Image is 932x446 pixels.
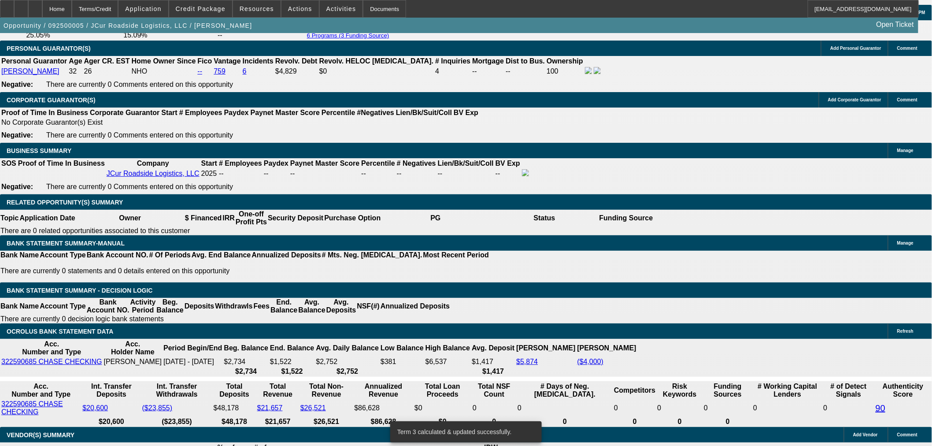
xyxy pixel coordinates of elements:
a: 322590685 CHASE CHECKING [1,358,102,365]
b: Lien/Bk/Suit/Coll [438,160,494,167]
th: End. Balance [270,298,298,315]
th: 0 [614,417,656,426]
td: 0 [517,400,613,416]
td: $381 [380,357,424,366]
th: Activity Period [130,298,156,315]
td: $4,829 [275,67,318,76]
b: Percentile [322,109,355,116]
th: 0 [703,417,752,426]
th: Security Deposit [267,210,324,227]
a: [PERSON_NAME] [1,67,59,75]
span: Opportunity / 092500005 / JCur Roadside Logistics, LLC / [PERSON_NAME] [4,22,252,29]
a: $20,600 [82,404,108,412]
div: $86,628 [354,404,413,412]
th: Owner [76,210,185,227]
b: Paynet Master Score [290,160,359,167]
th: # Working Capital Lenders [753,382,822,399]
td: $6,537 [425,357,470,366]
th: Status [490,210,599,227]
td: -- [472,67,504,76]
b: BV Exp [496,160,520,167]
th: # Mts. Neg. [MEDICAL_DATA]. [322,251,423,260]
td: $2,734 [224,357,269,366]
th: $26,521 [300,417,353,426]
th: Fees [253,298,270,315]
th: Acc. Holder Name [104,340,163,357]
b: Percentile [361,160,395,167]
th: $1,417 [471,367,515,376]
button: Actions [281,0,319,17]
td: -- [495,169,521,178]
b: Negative: [1,81,33,88]
span: Add Corporate Guarantor [828,97,881,102]
th: Acc. Number and Type [1,340,103,357]
th: Low Balance [380,340,424,357]
th: Account Type [39,251,86,260]
b: Dist to Bus. [506,57,545,65]
td: -- [263,169,289,178]
th: Annualized Deposits [251,251,321,260]
th: Funding Sources [703,382,752,399]
th: 0 [472,417,516,426]
th: [PERSON_NAME] [516,340,576,357]
b: Company [137,160,169,167]
td: NHO [131,67,196,76]
th: $ Financed [185,210,222,227]
span: BANK STATEMENT SUMMARY-MANUAL [7,240,125,247]
b: # Employees [219,160,262,167]
b: Vantage [214,57,240,65]
th: Avg. Daily Balance [315,340,379,357]
span: RELATED OPPORTUNITY(S) SUMMARY [7,199,123,206]
th: Most Recent Period [423,251,489,260]
th: $2,752 [315,367,379,376]
td: 100 [546,67,584,76]
th: Int. Transfer Withdrawals [142,382,212,399]
th: Avg. End Balance [191,251,251,260]
th: PG [381,210,490,227]
span: Credit Package [176,5,226,12]
a: 759 [214,67,226,75]
td: No Corporate Guarantor(s) Exist [1,118,482,127]
a: ($23,855) [142,404,173,412]
span: Add Personal Guarantor [830,46,881,51]
b: Mortgage [472,57,504,65]
span: CORPORATE GUARANTOR(S) [7,97,96,104]
th: IRR [222,210,235,227]
td: $0 [414,400,471,416]
td: 2025 [201,169,218,178]
th: $48,178 [213,417,256,426]
span: There are currently 0 Comments entered on this opportunity [46,81,233,88]
span: Comment [897,46,917,51]
span: PERSONAL GUARANTOR(S) [7,45,91,52]
span: There are currently 0 Comments entered on this opportunity [46,131,233,139]
td: $1,522 [270,357,314,366]
b: Lien/Bk/Suit/Coll [396,109,452,116]
b: # Inquiries [435,57,470,65]
th: Annualized Deposits [380,298,450,315]
th: SOS [1,159,17,168]
th: Application Date [19,210,75,227]
th: Avg. Deposits [326,298,357,315]
span: Manage [897,148,914,153]
a: $26,521 [300,404,326,412]
b: Revolv. HELOC [MEDICAL_DATA]. [319,57,434,65]
th: Proof of Time In Business [18,159,105,168]
th: Funding Source [599,210,654,227]
th: Total Deposits [213,382,256,399]
th: Purchase Option [324,210,381,227]
td: [DATE] - [DATE] [163,357,222,366]
td: 26 [84,67,130,76]
th: High Balance [425,340,470,357]
th: 0 [657,417,703,426]
td: $0 [319,67,434,76]
a: 322590685 CHASE CHECKING [1,400,63,416]
span: -- [219,170,224,177]
th: Sum of the Total NSF Count and Total Overdraft Fee Count from Ocrolus [472,382,516,399]
span: There are currently 0 Comments entered on this opportunity [46,183,233,190]
td: 0 [703,400,752,416]
td: 0 [472,400,516,416]
th: Beg. Balance [224,340,269,357]
th: 0 [517,417,613,426]
b: # Employees [179,109,222,116]
td: 32 [68,67,82,76]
